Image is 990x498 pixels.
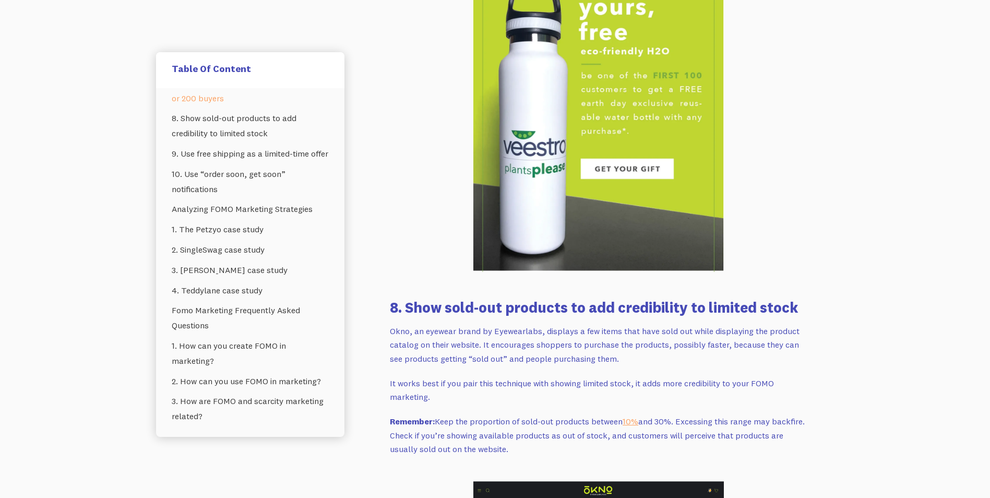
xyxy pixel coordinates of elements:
a: 4. Teddylane case study [172,280,329,301]
a: 3. How are FOMO and scarcity marketing related? [172,391,329,426]
a: 2. How can you use FOMO in marketing? [172,371,329,392]
a: 7. Create exclusive offers for the first 100 or 200 buyers [172,73,329,109]
a: 1. The Petzyo case study [172,219,329,240]
a: Analyzing FOMO Marketing Strategies [172,199,329,219]
strong: Remember: [390,416,435,426]
h5: Table Of Content [172,63,329,75]
a: 1. How can you create FOMO in marketing? [172,336,329,371]
h3: 8. Show sold-out products to add credibility to limited stock [390,297,807,317]
a: 10% [623,416,638,426]
a: 9. Use free shipping as a limited-time offer [172,144,329,164]
a: 8. Show sold-out products to add credibility to limited stock [172,108,329,144]
a: 2. SingleSwag case study [172,240,329,260]
p: It works best if you pair this technique with showing limited stock, it adds more credibility to ... [390,376,807,404]
p: ‍ Keep the proportion of sold-out products between and 30%. Excessing this range may backfire. Ch... [390,414,807,456]
p: Okno, an eyewear brand by Eyewearlabs, displays a few items that have sold out while displaying t... [390,324,807,366]
a: Fomo Marketing Frequently Asked Questions [172,300,329,336]
a: 10. Use “order soon, get soon” notifications [172,164,329,199]
a: 3. [PERSON_NAME] case study [172,260,329,280]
